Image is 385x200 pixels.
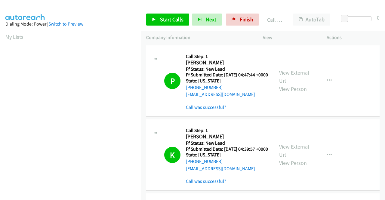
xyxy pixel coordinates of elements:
[186,85,223,90] a: [PHONE_NUMBER]
[344,16,371,21] div: Delay between calls (in seconds)
[48,21,83,27] a: Switch to Preview
[279,85,307,92] a: View Person
[279,69,309,84] a: View External Url
[186,72,268,78] h5: Ff Submitted Date: [DATE] 04:47:44 +0000
[186,158,223,164] a: [PHONE_NUMBER]
[279,143,309,158] a: View External Url
[267,16,282,24] p: Call Completed
[160,16,183,23] span: Start Calls
[186,128,268,134] h5: Call Step: 1
[5,33,23,40] a: My Lists
[164,147,180,163] h1: K
[146,34,252,41] p: Company Information
[186,104,226,110] a: Call was successful?
[186,78,268,84] h5: State: [US_STATE]
[293,14,330,26] button: AutoTab
[186,133,266,140] h2: [PERSON_NAME]
[226,14,259,26] a: Finish
[186,140,268,146] h5: Ff Status: New Lead
[186,166,255,171] a: [EMAIL_ADDRESS][DOMAIN_NAME]
[186,152,268,158] h5: State: [US_STATE]
[186,54,268,60] h5: Call Step: 1
[186,146,268,152] h5: Ff Submitted Date: [DATE] 04:39:57 +0000
[377,14,380,22] div: 0
[186,59,266,66] h2: [PERSON_NAME]
[368,76,385,124] iframe: Resource Center
[186,66,268,72] h5: Ff Status: New Lead
[206,16,216,23] span: Next
[263,34,316,41] p: View
[164,73,180,89] h1: P
[186,91,255,97] a: [EMAIL_ADDRESS][DOMAIN_NAME]
[240,16,253,23] span: Finish
[192,14,222,26] button: Next
[146,14,189,26] a: Start Calls
[186,178,226,184] a: Call was successful?
[5,20,135,28] div: Dialing Mode: Power |
[327,34,380,41] p: Actions
[279,159,307,166] a: View Person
